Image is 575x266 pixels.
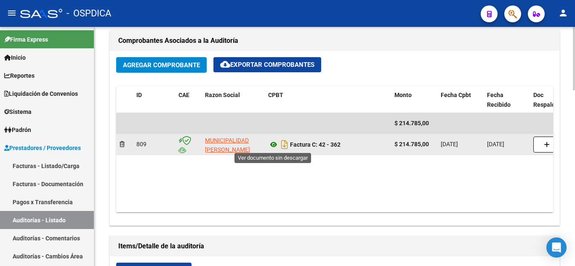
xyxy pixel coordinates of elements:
span: Exportar Comprobantes [220,61,314,68]
mat-icon: cloud_download [220,59,230,69]
span: [DATE] [441,141,458,147]
span: Monto [394,92,412,98]
i: Descargar documento [279,138,290,151]
span: MUNICIPALIDAD [PERSON_NAME][GEOGRAPHIC_DATA] [205,137,262,163]
strong: $ 214.785,00 [394,141,429,147]
span: Fecha Cpbt [441,92,471,98]
span: Liquidación de Convenios [4,89,78,98]
span: Agregar Comprobante [123,61,200,69]
datatable-header-cell: Fecha Recibido [484,86,530,114]
datatable-header-cell: ID [133,86,175,114]
button: Exportar Comprobantes [213,57,321,72]
span: Fecha Recibido [487,92,511,108]
span: 809 [136,141,146,147]
span: $ 214.785,00 [394,120,429,126]
span: CPBT [268,92,283,98]
span: Sistema [4,107,32,116]
span: [DATE] [487,141,504,147]
strong: Factura C: 42 - 362 [290,141,341,148]
span: Padrón [4,125,31,134]
button: Agregar Comprobante [116,57,207,73]
span: Inicio [4,53,26,62]
datatable-header-cell: Monto [391,86,437,114]
span: Firma Express [4,35,48,44]
span: CAE [178,92,189,98]
datatable-header-cell: CPBT [265,86,391,114]
div: Open Intercom Messenger [546,237,567,258]
span: Razon Social [205,92,240,98]
mat-icon: person [558,8,568,18]
datatable-header-cell: Fecha Cpbt [437,86,484,114]
span: Doc Respaldatoria [533,92,571,108]
span: - OSPDICA [67,4,111,23]
span: Prestadores / Proveedores [4,143,81,153]
span: Reportes [4,71,35,80]
span: ID [136,92,142,98]
h1: Comprobantes Asociados a la Auditoría [118,34,551,47]
h1: Items/Detalle de la auditoría [118,240,551,253]
datatable-header-cell: Razon Social [202,86,265,114]
mat-icon: menu [7,8,17,18]
datatable-header-cell: CAE [175,86,202,114]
